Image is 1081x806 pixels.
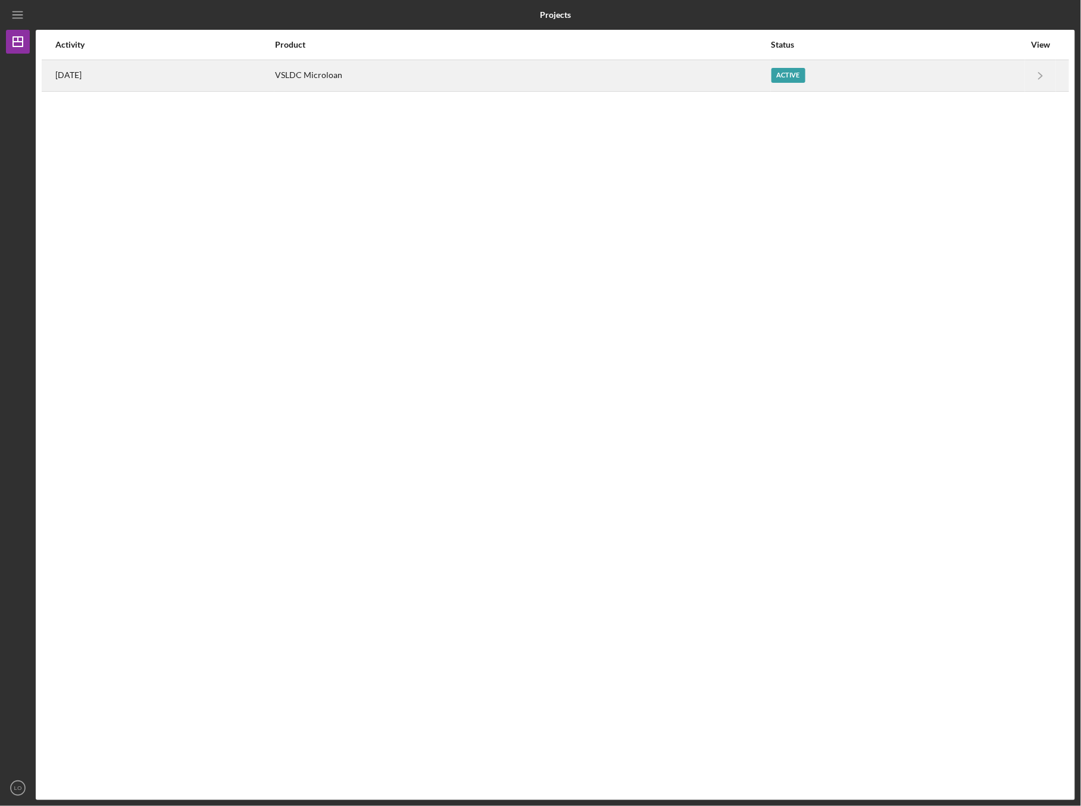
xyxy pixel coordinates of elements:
div: View [1026,40,1055,49]
div: Active [771,68,805,83]
div: Activity [55,40,274,49]
div: Status [771,40,1024,49]
b: Projects [540,10,571,20]
div: Product [275,40,770,49]
time: 2025-05-16 23:30 [55,70,82,80]
button: LO [6,776,30,800]
text: LO [14,785,22,792]
div: VSLDC Microloan [275,61,770,91]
